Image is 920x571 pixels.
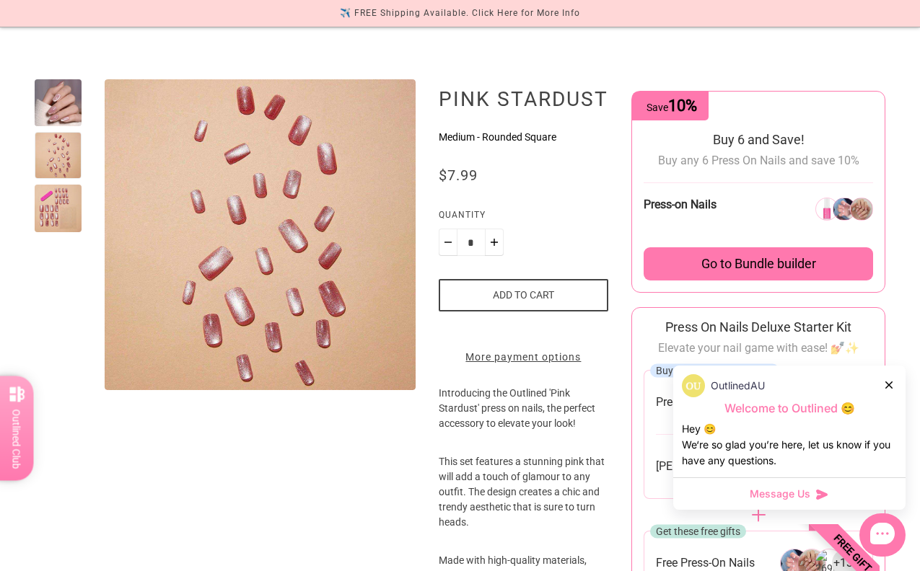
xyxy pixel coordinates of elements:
[656,525,740,536] span: Get these free gifts
[701,256,816,272] span: Go to Bundle builder
[682,421,897,469] div: Hey 😊 We‘re so glad you’re here, let us know if you have any questions.
[658,341,859,355] span: Elevate your nail game with ease! 💅✨
[656,364,774,376] span: Buy from these collections
[105,79,416,390] img: Pink Stardust
[340,6,580,21] div: ✈️ FREE Shipping Available. Click Here for More Info
[439,130,608,145] p: Medium - Rounded Square
[105,79,416,390] modal-trigger: Enlarge product image
[665,319,851,335] span: Press On Nails Deluxe Starter Kit
[439,454,608,553] p: This set features a stunning pink that will add a touch of glamour to any outfit. The design crea...
[439,208,608,229] label: Quantity
[439,350,608,365] a: More payment options
[711,378,765,394] p: OutlinedAU
[647,102,697,113] span: Save
[439,386,608,454] p: Introducing the Outlined 'Pink Stardust' press on nails, the perfect accessory to elevate your look!
[485,229,504,256] button: Plus
[668,97,697,115] span: 10%
[656,555,755,570] span: Free Press-On Nails
[644,198,717,211] span: Press-on Nails
[656,459,742,474] span: [PERSON_NAME]
[658,154,859,167] span: Buy any 6 Press On Nails and save 10%
[682,401,897,416] p: Welcome to Outlined 😊
[750,487,810,501] span: Message Us
[682,374,705,397] img: data:image/png;base64,iVBORw0KGgoAAAANSUhEUgAAACQAAAAkCAYAAADhAJiYAAAAAXNSR0IArs4c6QAAAERlWElmTU0...
[439,229,457,256] button: Minus
[656,394,729,410] span: Press-on Nails
[439,279,608,311] button: Add to cart
[439,167,478,184] span: $7.99
[439,87,608,111] h1: Pink Stardust
[713,132,805,147] span: Buy 6 and Save!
